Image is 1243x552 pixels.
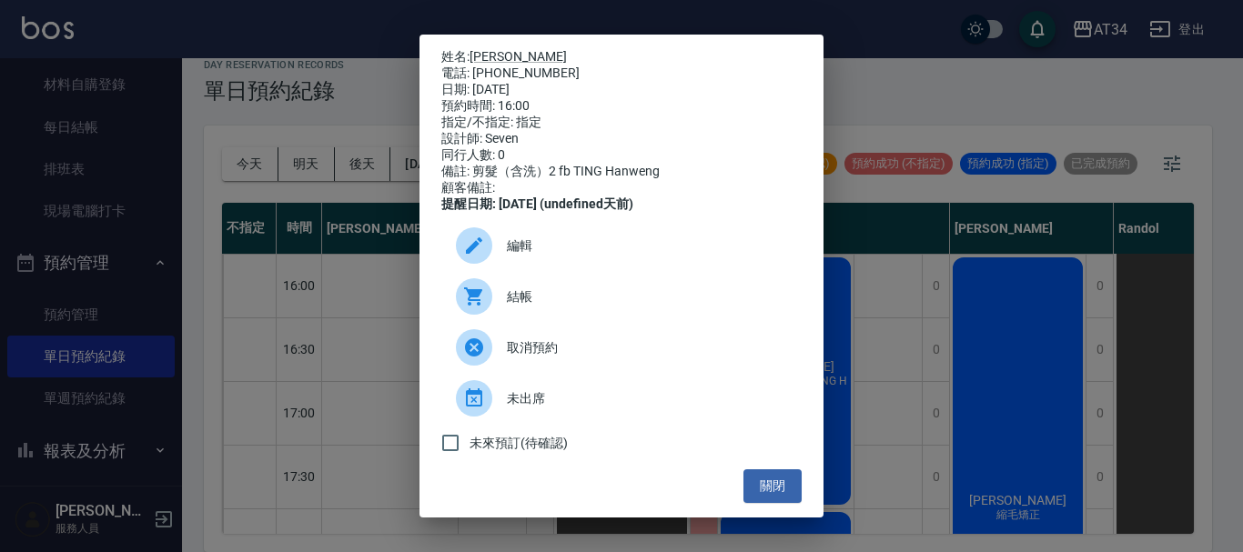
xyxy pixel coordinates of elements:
div: 同行人數: 0 [441,147,802,164]
div: 電話: [PHONE_NUMBER] [441,65,802,82]
span: 未來預訂(待確認) [470,434,568,453]
div: 編輯 [441,220,802,271]
div: 備註: 剪髮（含洗）2 fb TING Hanweng [441,164,802,180]
div: 日期: [DATE] [441,82,802,98]
a: [PERSON_NAME] [470,49,567,64]
div: 預約時間: 16:00 [441,98,802,115]
span: 取消預約 [507,338,787,357]
span: 結帳 [507,287,787,306]
div: 指定/不指定: 指定 [441,115,802,131]
span: 未出席 [507,389,787,408]
span: 編輯 [507,236,787,256]
div: 未出席 [441,373,802,424]
div: 取消預約 [441,322,802,373]
p: 姓名: [441,49,802,65]
div: 提醒日期: [DATE] (undefined天前) [441,196,802,213]
button: 關閉 [743,469,802,503]
a: 結帳 [441,271,802,322]
div: 顧客備註: [441,180,802,196]
div: 設計師: Seven [441,131,802,147]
